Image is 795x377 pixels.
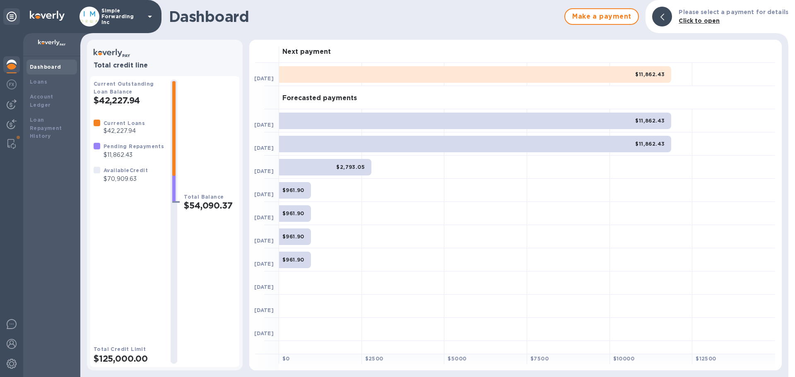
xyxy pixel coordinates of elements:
[254,145,274,151] b: [DATE]
[282,210,304,216] b: $961.90
[365,355,383,362] b: $ 2500
[30,94,53,108] b: Account Ledger
[282,257,304,263] b: $961.90
[254,214,274,221] b: [DATE]
[184,194,224,200] b: Total Balance
[254,168,274,174] b: [DATE]
[104,120,145,126] b: Current Loans
[696,355,716,362] b: $ 12500
[94,81,154,95] b: Current Outstanding Loan Balance
[184,200,236,211] h2: $54,090.37
[336,164,365,170] b: $2,793.05
[254,122,274,128] b: [DATE]
[282,233,304,240] b: $961.90
[254,75,274,82] b: [DATE]
[3,8,20,25] div: Unpin categories
[104,127,145,135] p: $42,227.94
[679,17,720,24] b: Click to open
[448,355,466,362] b: $ 5000
[94,62,236,70] h3: Total credit line
[30,117,62,139] b: Loan Repayment History
[254,191,274,197] b: [DATE]
[104,167,148,173] b: Available Credit
[104,151,164,159] p: $11,862.43
[94,95,164,106] h2: $42,227.94
[104,143,164,149] b: Pending Repayments
[254,261,274,267] b: [DATE]
[104,175,148,183] p: $70,909.63
[679,9,788,15] b: Please select a payment for details
[254,330,274,336] b: [DATE]
[635,71,665,77] b: $11,862.43
[254,307,274,313] b: [DATE]
[282,355,290,362] b: $ 0
[94,346,146,352] b: Total Credit Limit
[282,48,331,56] h3: Next payment
[613,355,634,362] b: $ 10000
[530,355,549,362] b: $ 7500
[7,79,17,89] img: Foreign exchange
[564,8,639,25] button: Make a payment
[30,11,65,21] img: Logo
[169,8,560,25] h1: Dashboard
[635,118,665,124] b: $11,862.43
[282,94,357,102] h3: Forecasted payments
[30,64,61,70] b: Dashboard
[282,187,304,193] b: $961.90
[254,238,274,244] b: [DATE]
[101,8,143,25] p: Simple Forwarding Inc
[94,353,164,364] h2: $125,000.00
[572,12,631,22] span: Make a payment
[254,284,274,290] b: [DATE]
[635,141,665,147] b: $11,862.43
[30,79,47,85] b: Loans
